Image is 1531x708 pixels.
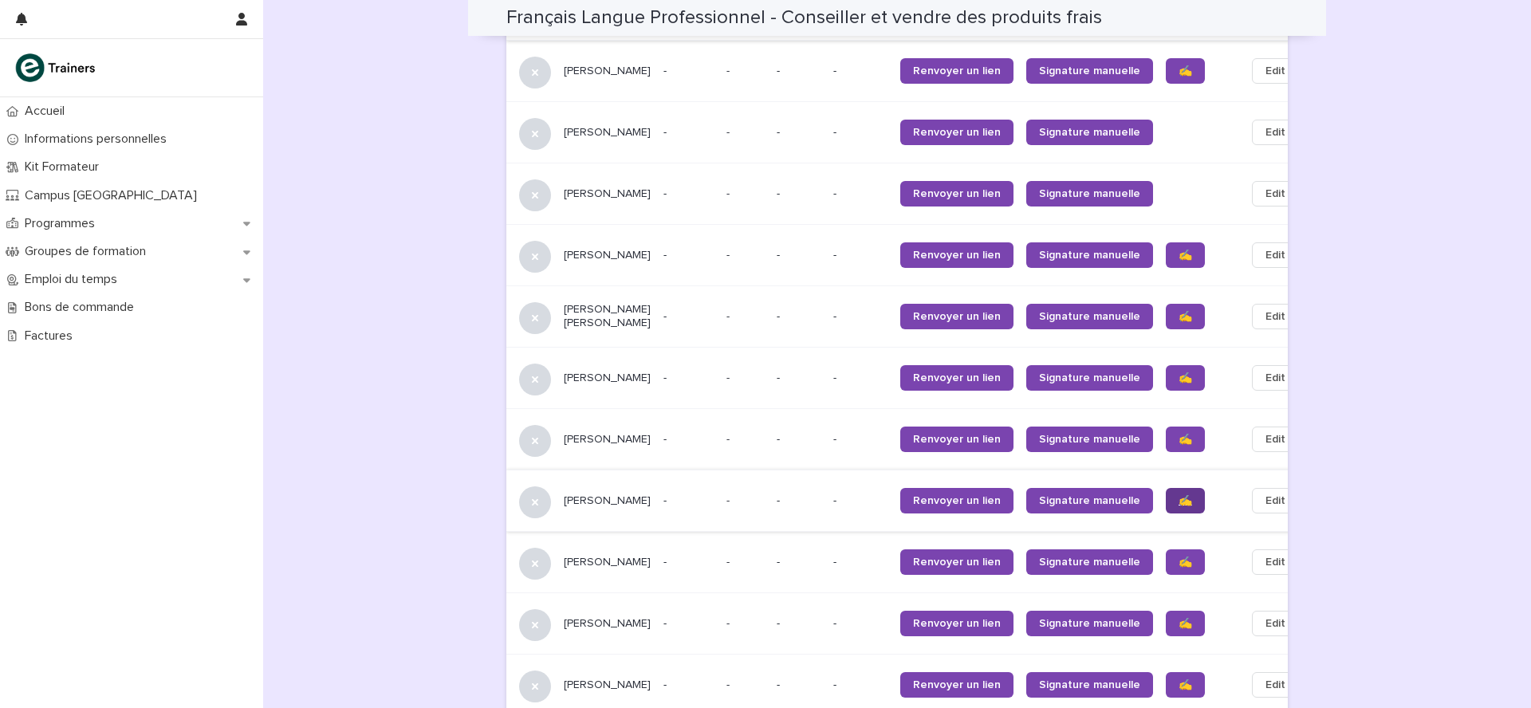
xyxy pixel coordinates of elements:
button: Edit [1252,549,1299,575]
a: Signature manuelle [1026,304,1153,329]
p: Accueil [18,104,77,119]
p: - [663,556,714,569]
tr: [PERSON_NAME]--- --Renvoyer un lienSignature manuelle✍️Edit [506,40,1324,101]
a: Renvoyer un lien [900,181,1013,206]
p: [PERSON_NAME] [564,372,651,385]
a: Signature manuelle [1026,365,1153,391]
p: [PERSON_NAME] [564,433,651,446]
p: Groupes de formation [18,244,159,259]
a: Signature manuelle [1026,427,1153,452]
p: - [777,187,821,201]
p: - [833,556,888,569]
p: - [663,249,714,262]
p: - [833,126,888,140]
p: - [833,617,888,631]
p: - [777,556,821,569]
span: Renvoyer un lien [913,127,1001,138]
a: Renvoyer un lien [900,304,1013,329]
a: Signature manuelle [1026,488,1153,513]
a: ✍️ [1166,611,1205,636]
button: Edit [1252,672,1299,698]
span: Renvoyer un lien [913,679,1001,690]
span: ✍️ [1179,311,1192,322]
button: Edit [1252,58,1299,84]
span: ✍️ [1179,679,1192,690]
a: Renvoyer un lien [900,611,1013,636]
p: Programmes [18,216,108,231]
a: ✍️ [1166,365,1205,391]
a: ✍️ [1166,427,1205,452]
span: ✍️ [1179,65,1192,77]
p: [PERSON_NAME] [564,617,651,631]
a: Renvoyer un lien [900,242,1013,268]
span: Signature manuelle [1039,65,1140,77]
span: Signature manuelle [1039,372,1140,383]
a: Signature manuelle [1026,672,1153,698]
p: - [777,678,821,692]
a: ✍️ [1166,672,1205,698]
span: Signature manuelle [1039,434,1140,445]
span: ✍️ [1179,495,1192,506]
span: ✍️ [1179,434,1192,445]
p: - [663,310,714,324]
p: Kit Formateur [18,159,112,175]
p: - [726,675,733,692]
a: Renvoyer un lien [900,672,1013,698]
p: [PERSON_NAME] [564,678,651,692]
p: - [777,126,821,140]
p: - [833,65,888,78]
a: Renvoyer un lien [900,58,1013,84]
p: - [726,368,733,385]
span: Edit [1265,370,1285,386]
span: Signature manuelle [1039,250,1140,261]
span: ✍️ [1179,250,1192,261]
a: Renvoyer un lien [900,488,1013,513]
span: Edit [1265,616,1285,631]
a: Signature manuelle [1026,549,1153,575]
p: - [833,372,888,385]
p: - [663,494,714,508]
span: ✍️ [1179,618,1192,629]
button: Edit [1252,427,1299,452]
tr: [PERSON_NAME]--- --Renvoyer un lienSignature manuelle✍️Edit [506,470,1324,531]
p: [PERSON_NAME] [564,65,651,78]
tr: [PERSON_NAME]--- --Renvoyer un lienSignature manuelle✍️Edit [506,592,1324,654]
p: - [777,249,821,262]
a: Signature manuelle [1026,242,1153,268]
a: Renvoyer un lien [900,427,1013,452]
tr: [PERSON_NAME] [PERSON_NAME]--- --Renvoyer un lienSignature manuelle✍️Edit [506,285,1324,347]
span: Edit [1265,309,1285,324]
p: Factures [18,328,85,344]
a: ✍️ [1166,488,1205,513]
span: Renvoyer un lien [913,311,1001,322]
p: - [777,310,821,324]
p: - [833,433,888,446]
span: ✍️ [1179,372,1192,383]
button: Edit [1252,611,1299,636]
span: Signature manuelle [1039,188,1140,199]
p: - [726,553,733,569]
tr: [PERSON_NAME]--- --Renvoyer un lienSignature manuelle✍️Edit [506,531,1324,592]
h2: Français Langue Professionnel - Conseiller et vendre des produits frais [506,6,1102,29]
tr: [PERSON_NAME]--- --Renvoyer un lienSignature manuelleEdit [506,163,1324,224]
a: Signature manuelle [1026,611,1153,636]
span: Edit [1265,431,1285,447]
p: - [833,187,888,201]
span: Renvoyer un lien [913,65,1001,77]
span: Renvoyer un lien [913,434,1001,445]
img: K0CqGN7SDeD6s4JG8KQk [13,52,100,84]
p: - [833,249,888,262]
span: Signature manuelle [1039,495,1140,506]
p: - [663,126,714,140]
p: [PERSON_NAME] [564,494,651,508]
span: Edit [1265,554,1285,570]
tr: [PERSON_NAME]--- --Renvoyer un lienSignature manuelle✍️Edit [506,347,1324,408]
p: - [663,372,714,385]
p: [PERSON_NAME] [PERSON_NAME] [564,303,651,330]
a: Signature manuelle [1026,120,1153,145]
span: Renvoyer un lien [913,250,1001,261]
span: Signature manuelle [1039,679,1140,690]
span: Renvoyer un lien [913,372,1001,383]
a: Renvoyer un lien [900,365,1013,391]
p: - [726,61,733,78]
